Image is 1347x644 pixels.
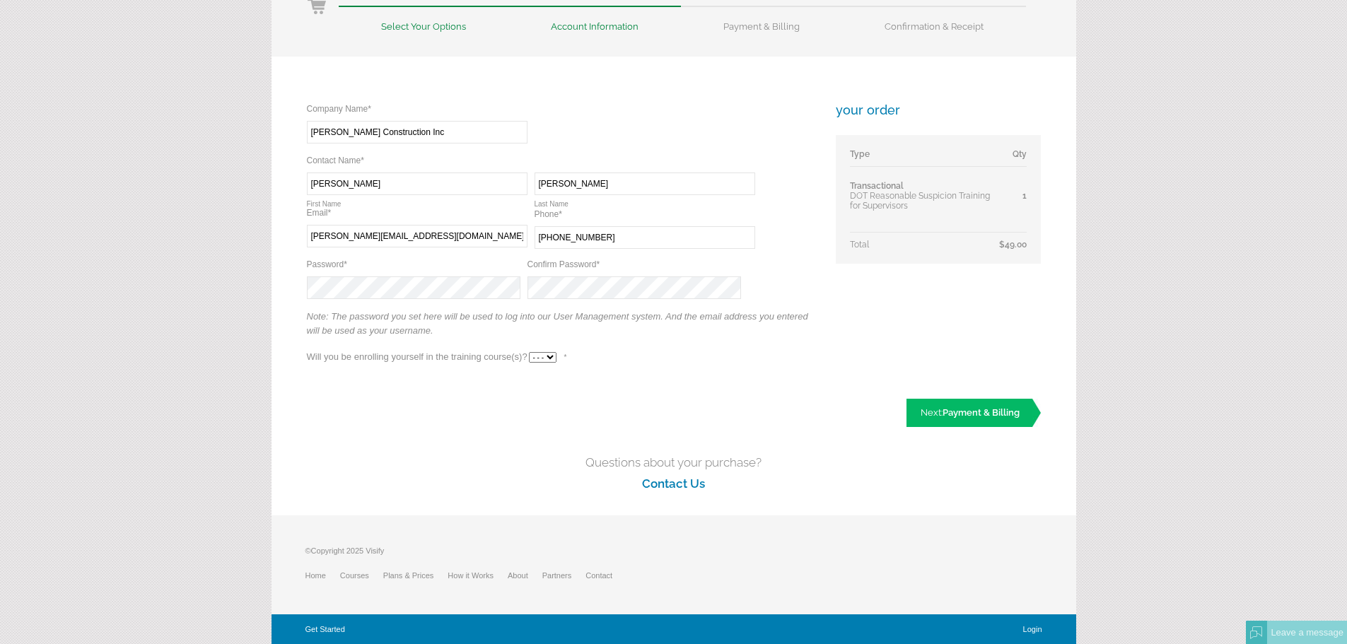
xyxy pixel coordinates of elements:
[850,181,904,191] span: Transactional
[850,149,999,167] td: Type
[943,407,1020,418] span: Payment & Billing
[836,103,1041,117] h3: your order
[508,6,681,32] li: Account Information
[999,149,1027,167] td: Qty
[681,6,842,32] li: Payment & Billing
[383,571,448,580] a: Plans & Prices
[305,544,627,565] p: ©
[307,259,347,269] label: Password*
[1250,626,1263,639] img: Offline
[508,571,542,580] a: About
[307,104,371,114] label: Company Name*
[527,259,600,269] label: Confirm Password*
[1267,621,1347,644] div: Leave a message
[448,571,508,580] a: How it Works
[850,233,999,250] td: Total
[305,625,345,633] a: Get Started
[542,571,586,580] a: Partners
[535,200,762,208] span: Last Name
[535,209,562,219] label: Phone*
[272,452,1076,473] h4: Questions about your purchase?
[585,571,626,580] a: Contact
[1023,625,1042,633] a: Login
[307,156,364,165] label: Contact Name*
[307,351,527,362] label: Will you be enrolling yourself in the training course(s)?
[906,399,1041,427] a: Next:Payment & Billing
[305,571,340,580] a: Home
[307,200,535,208] span: First Name
[642,476,705,491] a: Contact Us
[850,167,999,233] td: DOT Reasonable Suspicion Training for Supervisors
[307,208,332,218] label: Email*
[340,571,383,580] a: Courses
[842,6,1026,32] li: Confirmation & Receipt
[339,6,508,32] li: Select Your Options
[307,311,808,336] em: Note: The password you set here will be used to log into our User Management system. And the emai...
[311,546,385,555] span: Copyright 2025 Visify
[999,240,1027,250] span: $49.00
[999,167,1027,233] td: 1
